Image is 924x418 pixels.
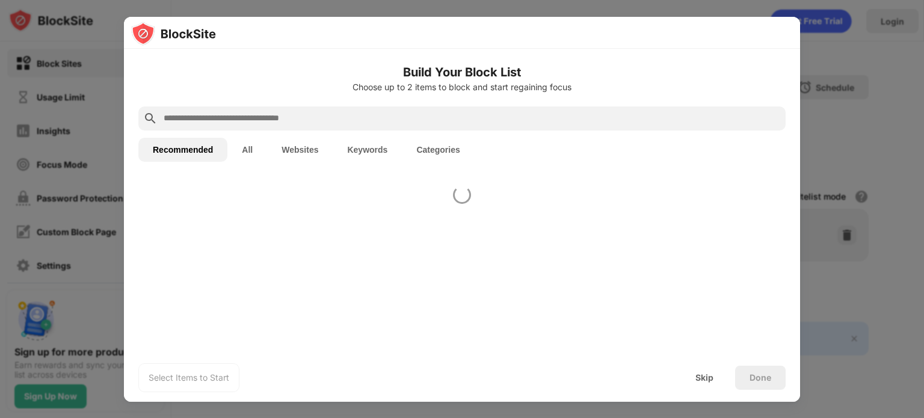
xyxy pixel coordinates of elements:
div: Done [750,373,771,383]
button: Keywords [333,138,402,162]
button: Recommended [138,138,227,162]
img: search.svg [143,111,158,126]
h6: Build Your Block List [138,63,786,81]
button: Categories [402,138,474,162]
div: Select Items to Start [149,372,229,384]
button: Websites [267,138,333,162]
button: All [227,138,267,162]
img: logo-blocksite.svg [131,22,216,46]
div: Skip [695,373,713,383]
div: Choose up to 2 items to block and start regaining focus [138,82,786,92]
